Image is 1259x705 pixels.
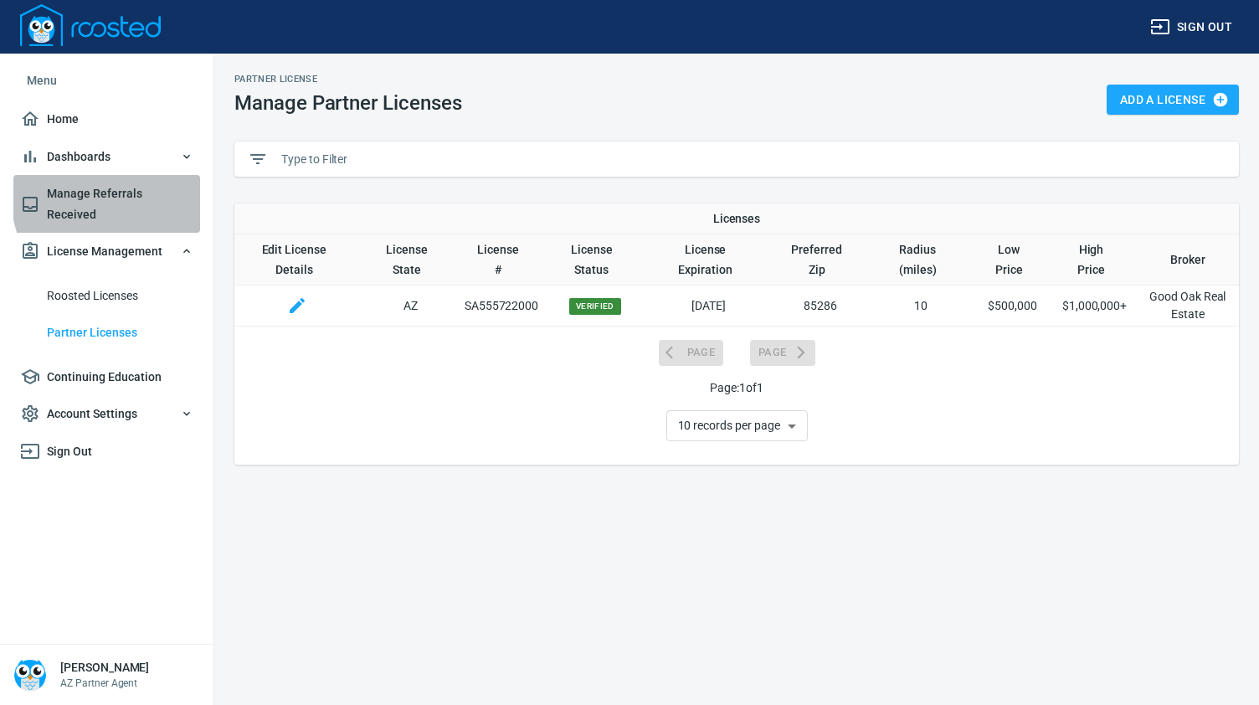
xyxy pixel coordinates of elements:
[13,658,47,692] img: Person
[1120,90,1226,111] span: Add a License
[770,297,870,315] p: 85286
[972,234,1052,286] th: Toggle SortBy
[770,234,870,286] th: Toggle SortBy
[1150,17,1232,38] span: Sign out
[361,234,460,286] th: Toggle SortBy
[20,441,193,462] span: Sign Out
[361,297,460,315] p: AZ
[20,147,193,167] span: Dashboards
[1052,234,1136,286] th: Toggle SortBy
[281,147,1226,172] input: Type to Filter
[13,60,200,100] li: Menu
[234,379,1239,397] p: Page: 1 of 1
[13,358,200,396] a: Continuing Education
[20,4,161,46] img: Logo
[60,659,149,676] h6: [PERSON_NAME]
[234,74,462,85] h2: Partner License
[13,433,200,471] a: Sign Out
[234,234,361,286] th: Edit License Details
[20,404,193,425] span: Account Settings
[870,297,972,315] p: 10
[1143,12,1239,43] button: Sign out
[13,175,200,233] a: Manage Referrals Received
[47,286,193,306] span: Roosted Licenses
[13,277,200,315] a: Roosted Licenses
[13,100,200,138] a: Home
[13,138,200,176] button: Dashboards
[1137,234,1239,286] th: Toggle SortBy
[13,314,200,352] a: Partner Licenses
[20,183,193,224] span: Manage Referrals Received
[234,203,1239,234] th: Licenses
[20,109,193,130] span: Home
[1188,630,1246,692] iframe: Chat
[460,234,542,286] th: Toggle SortBy
[460,297,542,315] p: SA555722000
[20,241,193,262] span: License Management
[647,297,770,315] p: [DATE]
[234,91,462,115] h1: Manage Partner Licenses
[647,234,770,286] th: Toggle SortBy
[870,234,972,286] th: Toggle SortBy
[13,233,200,270] button: License Management
[47,322,193,343] span: Partner Licenses
[1137,288,1239,323] p: Good Oak Real Estate
[1107,85,1239,116] button: Add a License
[972,297,1052,315] p: $500,000
[542,234,647,286] th: Toggle SortBy
[20,367,193,388] span: Continuing Education
[1052,297,1136,315] p: $1,000,000+
[60,676,149,691] p: AZ Partner Agent
[569,298,621,315] span: Verified
[13,395,200,433] button: Account Settings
